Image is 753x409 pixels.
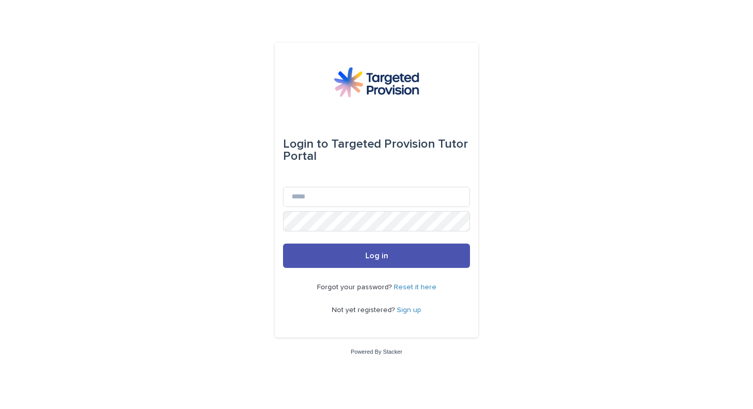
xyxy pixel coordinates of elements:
img: M5nRWzHhSzIhMunXDL62 [334,67,419,97]
a: Powered By Stacker [351,349,402,355]
span: Log in [365,252,388,260]
span: Forgot your password? [317,284,394,291]
button: Log in [283,244,470,268]
a: Sign up [397,306,421,314]
span: Login to [283,138,328,150]
a: Reset it here [394,284,436,291]
span: Not yet registered? [332,306,397,314]
div: Targeted Provision Tutor Portal [283,130,470,171]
